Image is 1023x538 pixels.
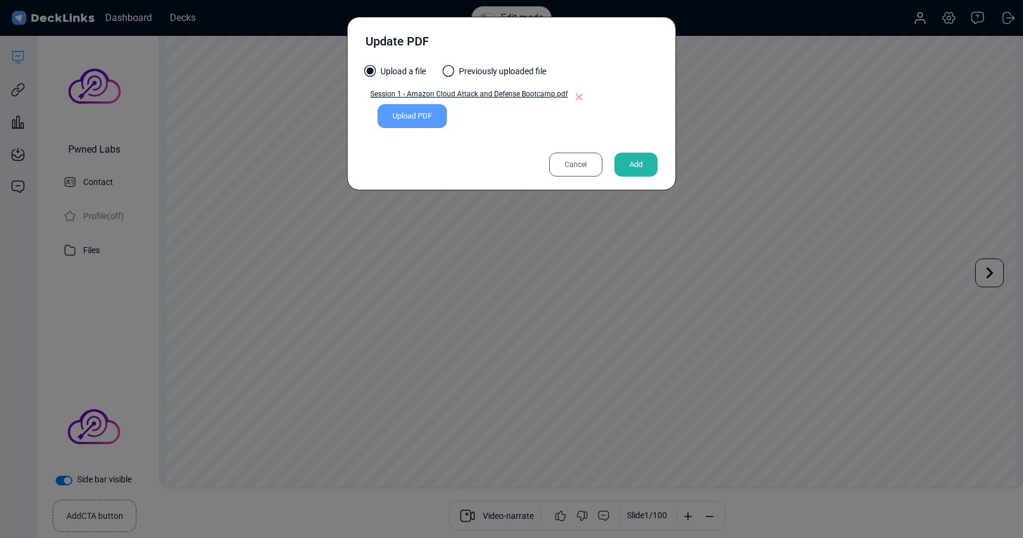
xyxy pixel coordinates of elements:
div: Upload PDF [377,104,447,128]
label: Upload a file [366,65,426,84]
a: Session 1 - Amazon Cloud Attack and Defense Bootcamp.pdf [366,89,568,104]
div: Update PDF [366,32,429,56]
div: Add [614,153,657,177]
label: Previously uploaded file [444,65,546,84]
div: Cancel [549,153,602,177]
